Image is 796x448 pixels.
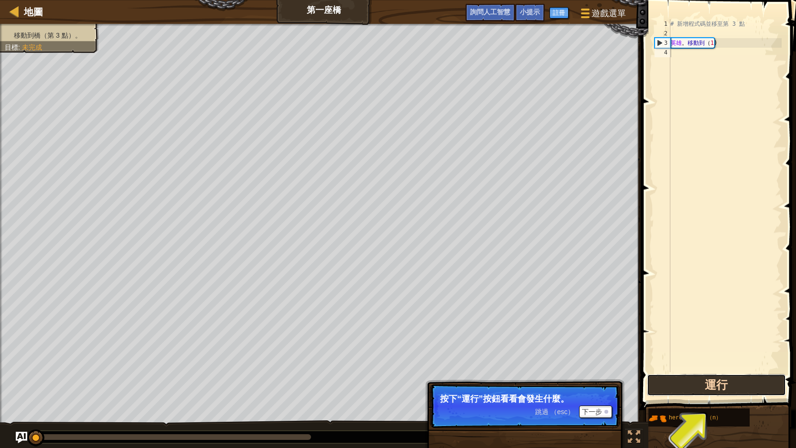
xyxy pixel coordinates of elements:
[579,406,612,418] button: 下一步
[5,43,18,51] span: 目標
[470,7,510,16] span: 詢問人工智慧
[664,21,667,27] font: 1
[18,43,22,51] span: :
[16,432,27,443] button: 詢問人工智慧
[592,7,626,20] span: 遊戲選單
[5,31,92,40] li: 移動到橋（第 3 點）。
[14,31,82,39] span: 移動到橋（第 3 點）。
[582,408,602,416] font: 下一步
[520,7,540,16] span: 小提示
[24,5,43,18] span: 地圖
[549,7,569,19] button: 註冊
[22,43,42,51] span: 未完成
[535,408,574,416] span: 跳過 （esc）
[648,409,667,427] img: portrait.png
[19,5,43,18] a: 地圖
[664,40,667,46] font: 3
[647,374,786,396] button: 運行
[465,4,515,21] button: 詢問人工智慧
[664,30,667,37] font: 2
[440,394,610,404] p: 按下“運行”按鈕看看會發生什麼。
[669,415,721,421] span: hero.moveTo（n）
[573,4,632,26] button: 遊戲選單
[664,49,667,56] font: 4
[624,428,644,448] button: 切換全螢幕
